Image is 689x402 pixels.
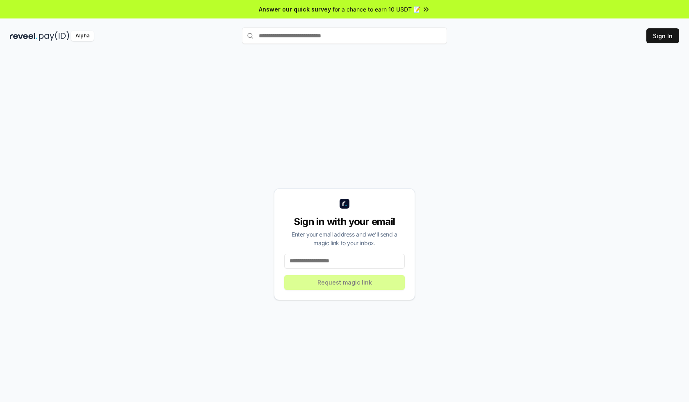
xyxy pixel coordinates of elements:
[284,230,405,247] div: Enter your email address and we’ll send a magic link to your inbox.
[646,28,679,43] button: Sign In
[333,5,420,14] span: for a chance to earn 10 USDT 📝
[259,5,331,14] span: Answer our quick survey
[10,31,37,41] img: reveel_dark
[39,31,69,41] img: pay_id
[71,31,94,41] div: Alpha
[340,199,349,209] img: logo_small
[284,215,405,228] div: Sign in with your email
